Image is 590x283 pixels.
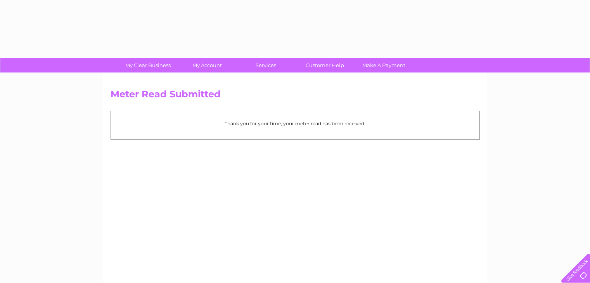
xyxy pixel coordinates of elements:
[116,58,180,72] a: My Clear Business
[352,58,416,72] a: Make A Payment
[175,58,239,72] a: My Account
[234,58,298,72] a: Services
[293,58,357,72] a: Customer Help
[111,89,480,104] h2: Meter Read Submitted
[115,120,476,127] p: Thank you for your time, your meter read has been received.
